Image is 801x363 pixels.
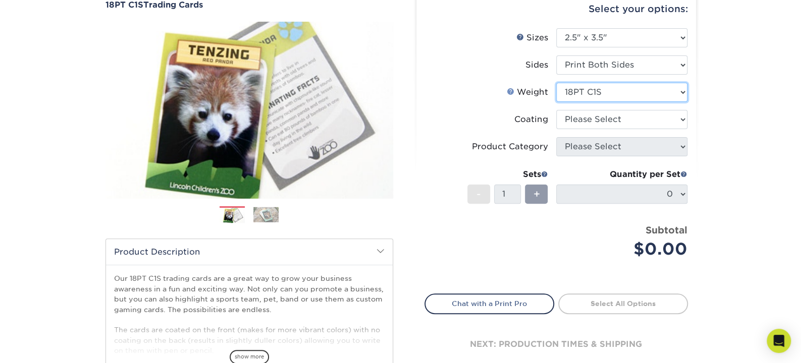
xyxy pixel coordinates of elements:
[3,332,86,359] iframe: Google Customer Reviews
[424,293,554,314] a: Chat with a Print Pro
[106,239,393,265] h2: Product Description
[514,113,548,126] div: Coating
[564,237,687,261] div: $0.00
[253,207,279,222] img: Trading Cards 02
[472,141,548,153] div: Product Category
[220,207,245,224] img: Trading Cards 01
[558,293,688,314] a: Select All Options
[767,329,791,353] div: Open Intercom Messenger
[516,32,548,44] div: Sizes
[476,187,481,202] span: -
[556,168,687,180] div: Quantity per Set
[646,224,687,235] strong: Subtotal
[105,11,393,209] img: 18PT C1S 01
[525,59,548,71] div: Sides
[467,168,548,180] div: Sets
[507,86,548,98] div: Weight
[114,273,385,355] p: Our 18PT C1S trading cards are a great way to grow your business awareness in a fun and exciting ...
[533,187,540,202] span: +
